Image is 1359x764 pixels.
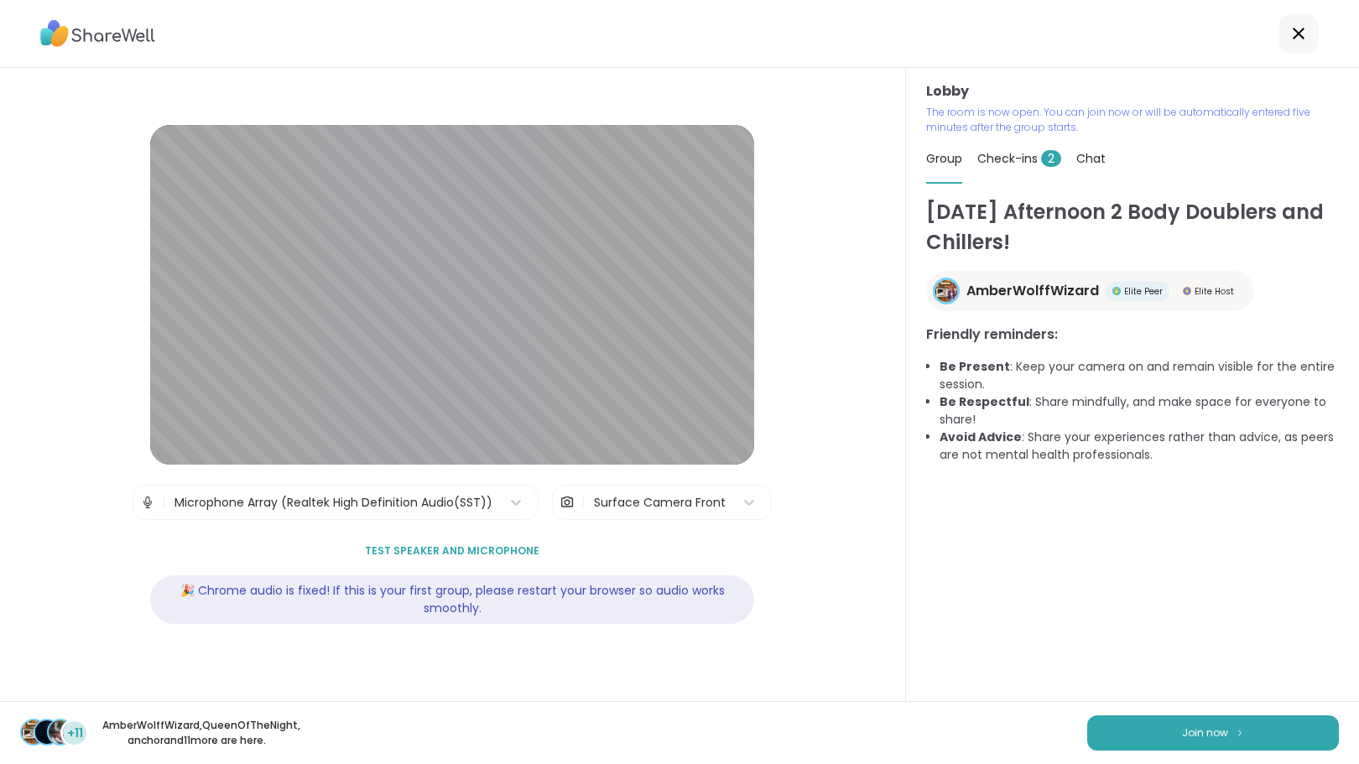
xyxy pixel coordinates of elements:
[926,325,1339,345] h3: Friendly reminders:
[926,271,1254,311] a: AmberWolffWizardAmberWolffWizardElite PeerElite PeerElite HostElite Host
[1235,728,1245,737] img: ShareWell Logomark
[940,393,1339,429] li: : Share mindfully, and make space for everyone to share!
[1183,287,1191,295] img: Elite Host
[1087,715,1339,751] button: Join now
[140,486,155,519] img: Microphone
[162,486,166,519] span: |
[174,494,492,512] div: Microphone Array (Realtek High Definition Audio(SST))
[35,720,59,744] img: QueenOfTheNight
[1182,725,1228,741] span: Join now
[102,718,290,748] p: AmberWolffWizard , QueenOfTheNight , anchor and 11 more are here.
[49,720,72,744] img: anchor
[1076,150,1106,167] span: Chat
[67,725,83,742] span: +11
[40,14,155,53] img: ShareWell Logo
[926,105,1339,135] p: The room is now open. You can join now or will be automatically entered five minutes after the gr...
[926,150,962,167] span: Group
[1112,287,1121,295] img: Elite Peer
[926,197,1339,257] h1: [DATE] Afternoon 2 Body Doublers and Chillers!
[926,81,1339,101] h3: Lobby
[150,575,754,624] div: 🎉 Chrome audio is fixed! If this is your first group, please restart your browser so audio works ...
[1124,285,1163,298] span: Elite Peer
[560,486,575,519] img: Camera
[594,494,726,512] div: Surface Camera Front
[1041,150,1061,167] span: 2
[940,429,1022,445] b: Avoid Advice
[581,486,586,519] span: |
[940,358,1339,393] li: : Keep your camera on and remain visible for the entire session.
[940,393,1029,410] b: Be Respectful
[966,281,1099,301] span: AmberWolffWizard
[940,358,1010,375] b: Be Present
[358,533,546,569] button: Test speaker and microphone
[22,720,45,744] img: AmberWolffWizard
[935,280,957,302] img: AmberWolffWizard
[1195,285,1234,298] span: Elite Host
[365,543,539,559] span: Test speaker and microphone
[977,150,1061,167] span: Check-ins
[940,429,1339,464] li: : Share your experiences rather than advice, as peers are not mental health professionals.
